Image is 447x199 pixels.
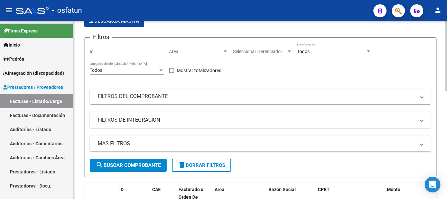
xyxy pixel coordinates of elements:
[425,177,440,192] div: Open Intercom Messenger
[5,6,13,14] mat-icon: menu
[98,140,415,147] mat-panel-title: MAS FILTROS
[84,15,144,27] app-download-masive: Descarga masiva de comprobantes (adjuntos)
[96,161,104,169] mat-icon: search
[169,49,222,54] span: Area
[434,6,442,14] mat-icon: person
[119,187,124,192] span: ID
[52,3,82,18] span: - osfatun
[84,15,144,27] button: Descarga Masiva
[90,68,102,73] span: Todos
[3,84,63,91] span: Prestadores / Proveedores
[90,89,431,104] mat-expansion-panel-header: FILTROS DEL COMPROBANTE
[269,187,296,192] span: Razón Social
[96,162,161,168] span: Buscar Comprobante
[98,116,415,124] mat-panel-title: FILTROS DE INTEGRACION
[3,55,24,63] span: Padrón
[233,49,286,54] span: Seleccionar Gerenciador
[3,27,37,34] span: Firma Express
[387,187,400,192] span: Monto
[90,136,431,151] mat-expansion-panel-header: MAS FILTROS
[178,161,186,169] mat-icon: delete
[297,49,310,54] span: Todos
[172,159,231,172] button: Borrar Filtros
[318,187,330,192] span: CPBT
[3,70,64,77] span: Integración (discapacidad)
[90,112,431,128] mat-expansion-panel-header: FILTROS DE INTEGRACION
[215,187,224,192] span: Area
[3,41,20,49] span: Inicio
[90,32,112,42] h3: Filtros
[90,159,167,172] button: Buscar Comprobante
[178,162,225,168] span: Borrar Filtros
[98,93,415,100] mat-panel-title: FILTROS DEL COMPROBANTE
[177,67,221,74] span: Mostrar totalizadores
[89,18,139,24] span: Descarga Masiva
[152,187,161,192] span: CAE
